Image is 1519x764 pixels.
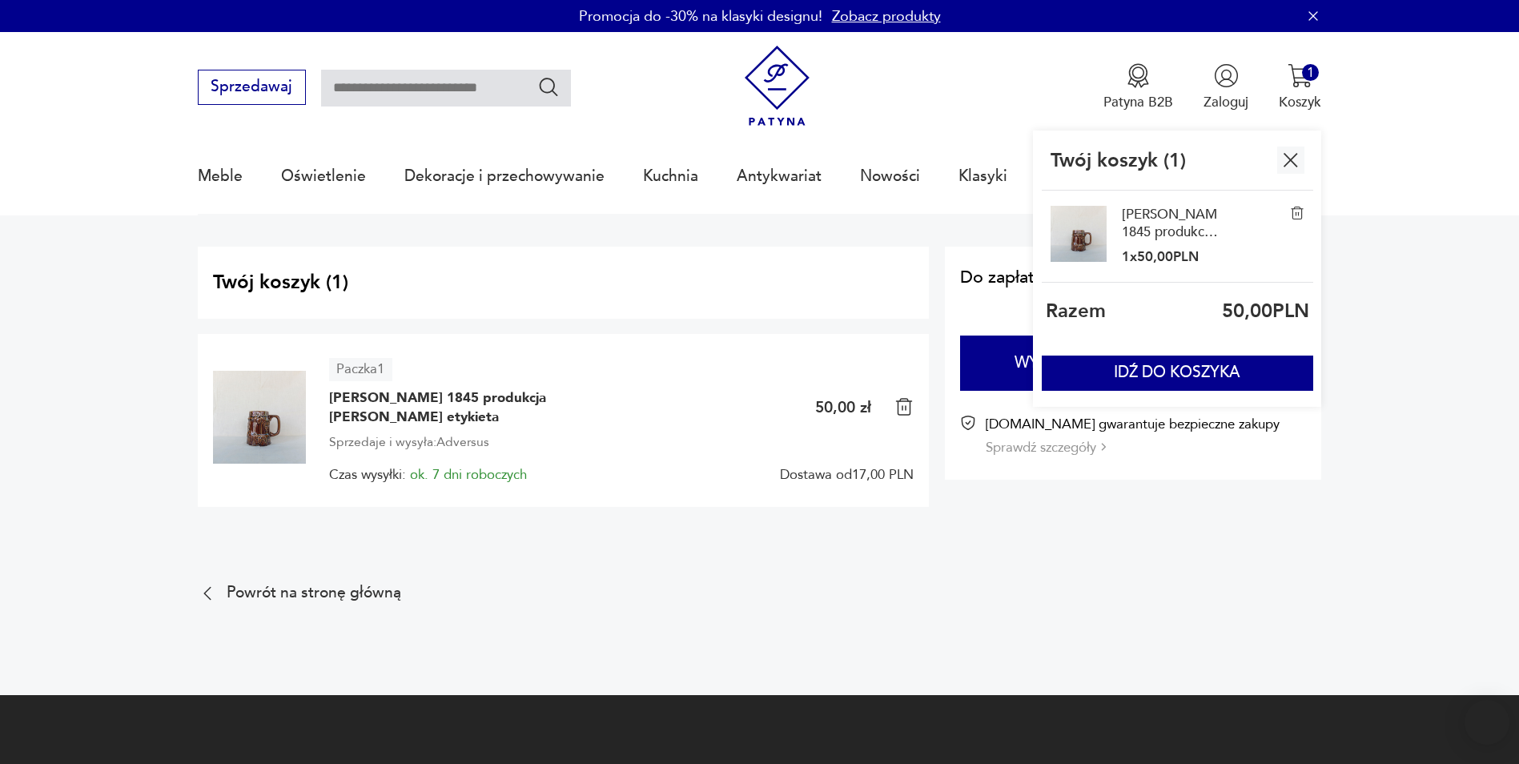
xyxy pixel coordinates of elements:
[1288,63,1312,88] img: Ikona koszyka
[410,465,527,484] span: ok. 7 dni roboczych
[1214,63,1239,88] img: Ikonka użytkownika
[1103,63,1173,111] a: Ikona medaluPatyna B2B
[1278,147,1303,172] img: Ikona krzyżyka
[329,432,489,452] span: Sprzedaje i wysyła: Adversus
[1204,63,1248,111] button: Zaloguj
[1122,248,1218,267] p: 1 x 50,00 PLN
[213,270,914,296] h2: Twój koszyk ( 1 )
[198,82,306,94] a: Sprzedawaj
[958,139,1007,213] a: Klasyki
[1302,64,1319,81] div: 1
[1122,206,1218,240] a: [PERSON_NAME] 1845 produkcja [PERSON_NAME] etykieta
[986,438,1106,456] button: Sprawdź szczegóły
[1103,63,1173,111] button: Patyna B2B
[737,139,822,213] a: Antykwariat
[643,139,698,213] a: Kuchnia
[329,358,392,381] article: Paczka 1
[960,336,1306,391] button: Wybierz dostawę i płatność
[329,467,527,482] span: Czas wysyłki:
[198,584,401,603] a: Powrót na stronę główną
[198,139,243,213] a: Meble
[1279,93,1321,111] p: Koszyk
[780,467,914,482] span: Dostawa od 17,00 PLN
[832,6,941,26] a: Zobacz produkty
[404,139,605,213] a: Dekoracje i przechowywanie
[537,75,561,99] button: Szukaj
[960,415,976,431] img: Ikona certyfikatu
[1103,93,1173,111] p: Patyna B2B
[860,139,920,213] a: Nowości
[1042,356,1312,391] button: IDŹ DO KOSZYKA
[579,6,822,26] p: Promocja do -30% na klasyki designu!
[1042,368,1312,380] a: IDŹ DO KOSZYKA
[1101,443,1106,451] img: Ikona strzałki w prawo
[1279,63,1321,111] button: 1Koszyk
[1126,63,1151,88] img: Ikona medalu
[213,371,306,464] img: Kufel Okocim 1845 produkcja Bolesławiec oryginalna etykieta
[986,415,1280,456] div: [DOMAIN_NAME] gwarantuje bezpieczne zakupy
[1204,93,1248,111] p: Zaloguj
[198,70,306,105] button: Sprzedawaj
[894,397,914,416] img: Ikona kosza
[1465,700,1509,745] iframe: Smartsupp widget button
[1290,206,1304,220] img: Kufel Okocim 1845 produkcja Bolesławiec oryginalna etykieta
[281,139,366,213] a: Oświetlenie
[1222,298,1309,324] p: 50,00 PLN
[1051,206,1107,262] img: Kufel Okocim 1845 produkcja Bolesławiec oryginalna etykieta
[329,388,569,427] span: [PERSON_NAME] 1845 produkcja [PERSON_NAME] etykieta
[227,587,401,600] p: Powrót na stronę główną
[1051,147,1186,174] p: Twój koszyk ( 1 )
[737,46,818,127] img: Patyna - sklep z meblami i dekoracjami vintage
[815,397,871,418] p: 50,00 zł
[960,270,1043,285] span: Do zapłaty
[1046,298,1106,324] p: Razem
